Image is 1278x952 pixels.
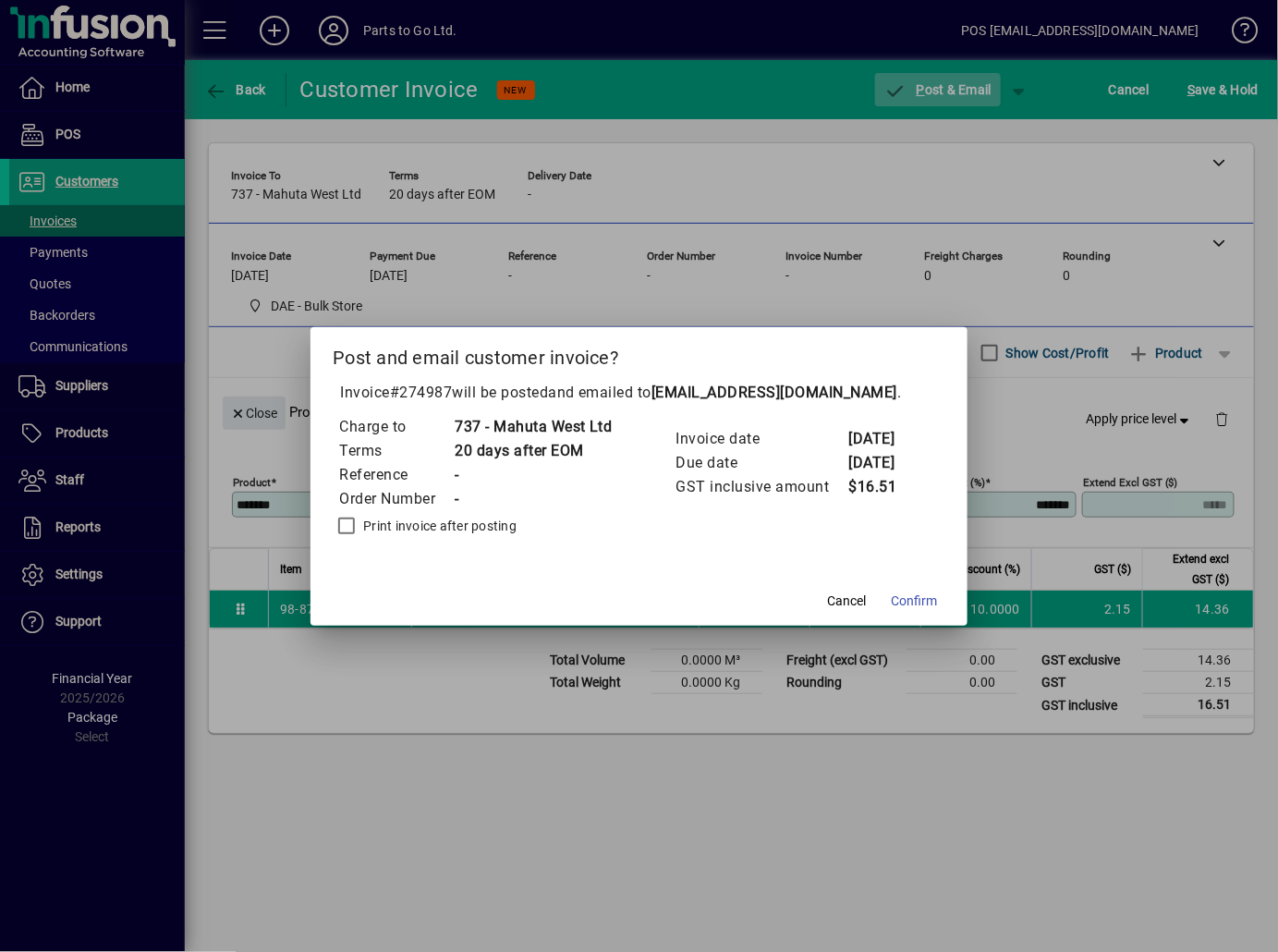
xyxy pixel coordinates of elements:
td: $16.51 [848,475,922,499]
span: and emailed to [548,384,897,401]
td: Due date [676,451,848,475]
td: GST inclusive amount [676,475,848,499]
b: [EMAIL_ADDRESS][DOMAIN_NAME] [651,384,897,401]
label: Print invoice after posting [359,517,517,535]
td: [DATE] [848,451,922,475]
td: Invoice date [676,427,848,451]
td: Reference [338,463,454,487]
td: 20 days after EOM [454,439,613,463]
p: Invoice will be posted . [333,382,945,404]
button: Confirm [884,585,945,618]
td: Order Number [338,487,454,511]
td: 737 - Mahuta West Ltd [454,415,613,439]
td: [DATE] [848,427,922,451]
td: - [454,487,613,511]
span: Cancel [828,592,867,611]
button: Cancel [818,585,877,618]
span: #274987 [390,384,453,401]
td: Terms [338,439,454,463]
td: - [454,463,613,487]
h2: Post and email customer invoice? [310,327,968,381]
td: Charge to [338,415,454,439]
span: Confirm [892,592,938,611]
